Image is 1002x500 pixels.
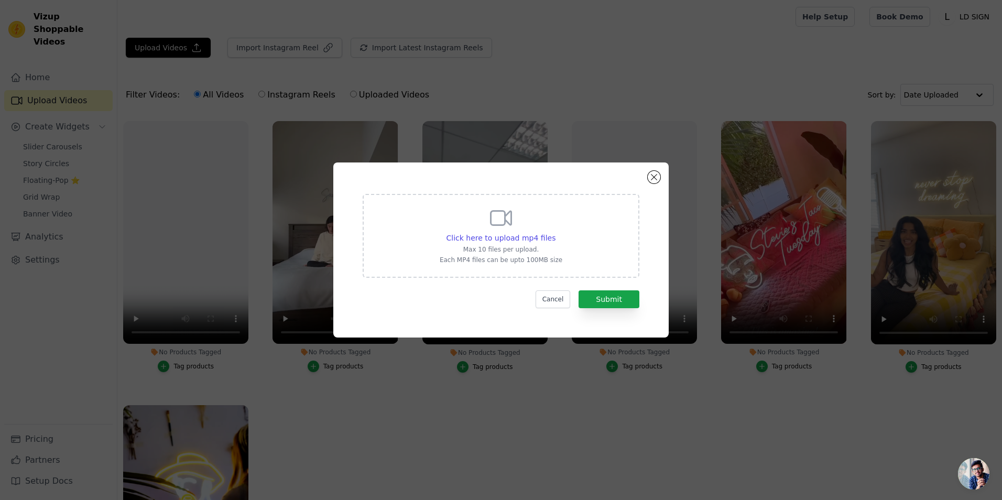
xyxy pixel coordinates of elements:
button: Close modal [648,171,660,183]
button: Cancel [536,290,571,308]
span: Click here to upload mp4 files [446,234,556,242]
a: Ouvrir le chat [958,458,989,490]
p: Each MP4 files can be upto 100MB size [440,256,562,264]
button: Submit [579,290,639,308]
p: Max 10 files per upload. [440,245,562,254]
